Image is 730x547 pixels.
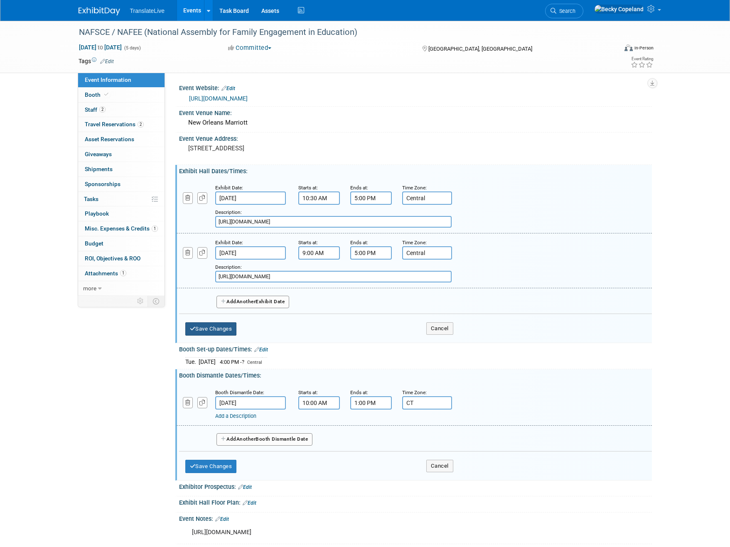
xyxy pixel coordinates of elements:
span: 1 [120,270,126,276]
input: End Time [350,396,392,410]
button: Cancel [426,460,453,472]
div: Booth Set-up Dates/Times: [179,343,652,354]
a: Edit [221,86,235,91]
span: Tasks [84,196,98,202]
a: Tasks [78,192,165,206]
a: Search [545,4,583,18]
small: Booth Dismantle Date: [215,390,264,395]
a: Shipments [78,162,165,177]
div: Event Venue Address: [179,132,652,143]
a: Edit [215,516,229,522]
div: NAFSCE / NAFEE (National Assembly for Family Engagement in Education) [76,25,605,40]
input: Description [215,271,452,282]
span: TranslateLive [130,7,165,14]
img: Format-Inperson.png [624,44,633,51]
td: Tags [79,57,114,65]
span: [GEOGRAPHIC_DATA], [GEOGRAPHIC_DATA] [428,46,532,52]
a: Asset Reservations [78,132,165,147]
button: Committed [225,44,275,52]
a: [URL][DOMAIN_NAME] [189,95,248,102]
small: Time Zone: [402,240,427,245]
span: Playbook [85,210,109,217]
input: Time Zone [402,191,452,205]
button: Save Changes [185,460,237,473]
a: Staff2 [78,103,165,117]
span: (5 days) [123,45,141,51]
img: ExhibitDay [79,7,120,15]
div: Event Rating [631,57,653,61]
a: ROI, Objectives & ROO [78,251,165,266]
input: Start Time [298,396,340,410]
a: more [78,281,165,296]
small: Description: [215,209,242,215]
input: Date [215,246,286,260]
button: Save Changes [185,322,237,336]
span: 1 [152,226,158,232]
div: New Orleans Marriott [185,116,646,129]
a: Playbook [78,206,165,221]
span: Another [236,299,256,304]
a: Giveaways [78,147,165,162]
a: Event Information [78,73,165,87]
div: In-Person [634,45,654,51]
span: Staff [85,106,106,113]
td: Toggle Event Tabs [147,296,165,307]
small: Time Zone: [402,185,427,191]
small: Starts at: [298,390,318,395]
a: Add a Description [215,413,256,419]
input: Start Time [298,191,340,205]
td: Personalize Event Tab Strip [133,296,148,307]
input: End Time [350,246,392,260]
a: Travel Reservations2 [78,117,165,132]
span: Attachments [85,270,126,277]
small: Description: [215,264,242,270]
small: Exhibit Date: [215,240,243,245]
button: Cancel [426,322,453,335]
a: Budget [78,236,165,251]
img: Becky Copeland [594,5,644,14]
button: AddAnotherExhibit Date [216,296,290,308]
span: Sponsorships [85,181,120,187]
a: Booth [78,88,165,102]
span: 2 [138,121,144,128]
span: Budget [85,240,103,247]
input: Description [215,216,452,228]
a: Sponsorships [78,177,165,191]
small: Starts at: [298,240,318,245]
div: Event Venue Name: [179,107,652,117]
span: 4:00 PM - [220,359,246,365]
span: Booth [85,91,110,98]
a: Misc. Expenses & Credits1 [78,221,165,236]
a: Edit [243,500,256,506]
pre: [STREET_ADDRESS] [188,145,367,152]
span: Event Information [85,76,131,83]
input: Time Zone [402,246,452,260]
a: Edit [254,347,268,353]
span: more [83,285,96,292]
div: Exhibitor Prospectus: [179,481,652,491]
small: Exhibit Date: [215,185,243,191]
small: Ends at: [350,185,368,191]
div: Event Website: [179,82,652,93]
span: Giveaways [85,151,112,157]
div: Event Notes: [179,513,652,523]
span: ? [242,359,244,365]
div: Exhibit Hall Floor Plan: [179,496,652,507]
span: to [96,44,104,51]
button: AddAnotherBooth Dismantle Date [216,433,313,446]
span: Another [236,436,256,442]
a: Edit [100,59,114,64]
small: Ends at: [350,390,368,395]
span: Misc. Expenses & Credits [85,225,158,232]
span: Shipments [85,166,113,172]
input: Date [215,396,286,410]
span: Search [556,8,575,14]
input: End Time [350,191,392,205]
span: [DATE] [DATE] [79,44,122,51]
div: Booth Dismantle Dates/Times: [179,369,652,380]
td: Tue. [185,357,199,366]
span: Central [247,360,262,365]
input: Date [215,191,286,205]
a: Attachments1 [78,266,165,281]
span: 2 [99,106,106,113]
